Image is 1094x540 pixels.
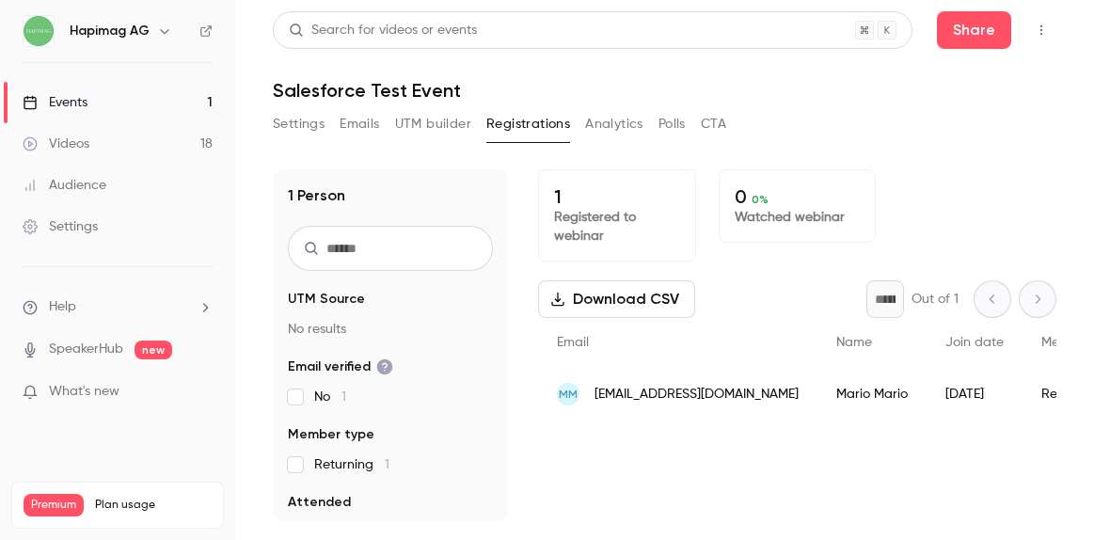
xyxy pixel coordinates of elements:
span: Name [836,336,872,349]
a: SpeakerHub [49,340,123,359]
p: 1 [554,185,680,208]
button: Analytics [585,109,643,139]
span: [EMAIL_ADDRESS][DOMAIN_NAME] [595,385,799,405]
img: Hapimag AG [24,16,54,46]
p: Out of 1 [912,290,959,309]
span: Member type [288,425,374,444]
h1: 1 Person [288,184,345,207]
span: Email verified [288,357,393,376]
button: Download CSV [538,280,695,318]
p: No results [288,320,493,339]
button: Polls [658,109,686,139]
p: Registered to webinar [554,208,680,246]
span: Premium [24,494,84,516]
iframe: Noticeable Trigger [190,384,213,401]
button: UTM builder [395,109,471,139]
button: Share [937,11,1011,49]
span: Help [49,297,76,317]
div: Events [23,93,87,112]
p: 0 [735,185,861,208]
span: Email [557,336,589,349]
button: Emails [340,109,379,139]
div: Audience [23,176,106,195]
span: UTM Source [288,290,365,309]
span: 0 % [752,193,769,206]
li: help-dropdown-opener [23,297,213,317]
div: Videos [23,135,89,153]
span: Attended [288,493,351,512]
h1: Salesforce Test Event [273,79,1056,102]
span: Join date [945,336,1004,349]
p: Watched webinar [735,208,861,227]
div: Search for videos or events [289,21,477,40]
span: new [135,341,172,359]
button: Registrations [486,109,570,139]
button: CTA [701,109,726,139]
h6: Hapimag AG [70,22,150,40]
span: 1 [341,390,346,404]
div: [DATE] [927,368,1023,421]
span: What's new [49,382,119,402]
span: Returning [314,455,389,474]
div: Mario Mario [817,368,927,421]
span: Plan usage [95,498,212,513]
button: Settings [273,109,325,139]
span: MM [559,386,578,403]
span: 1 [385,458,389,471]
div: Settings [23,217,98,236]
span: No [314,388,346,406]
